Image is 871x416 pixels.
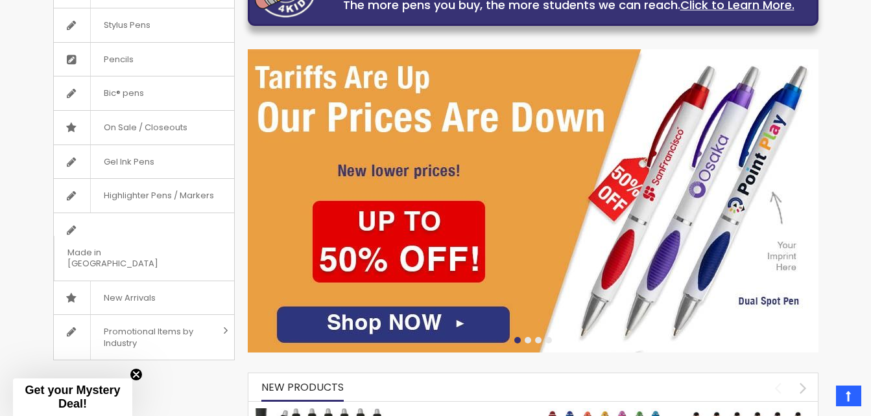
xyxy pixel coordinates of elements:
iframe: Google Customer Reviews [764,381,871,416]
span: Gel Ink Pens [90,145,167,179]
span: Stylus Pens [90,8,163,42]
button: Close teaser [130,368,143,381]
a: Gel Ink Pens [54,145,234,179]
span: Bic® pens [90,76,157,110]
a: New Arrivals [54,281,234,315]
a: Pencils [54,43,234,76]
span: Highlighter Pens / Markers [90,179,227,213]
span: Promotional Items by Industry [90,315,219,360]
div: Get your Mystery Deal!Close teaser [13,378,132,416]
a: Bic® pens [54,76,234,110]
span: New Products [261,380,344,395]
a: Highlighter Pens / Markers [54,179,234,213]
span: Made in [GEOGRAPHIC_DATA] [54,236,202,281]
div: prev [767,376,789,399]
a: On Sale / Closeouts [54,111,234,144]
a: Made in [GEOGRAPHIC_DATA] [54,213,234,281]
div: next [792,376,815,399]
span: Get your Mystery Deal! [25,384,120,410]
span: On Sale / Closeouts [90,111,200,144]
span: Pencils [90,43,147,76]
img: /cheap-promotional-products.html [248,49,818,352]
a: Stylus Pens [54,8,234,42]
a: Promotional Items by Industry [54,315,234,360]
span: New Arrivals [90,281,169,315]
